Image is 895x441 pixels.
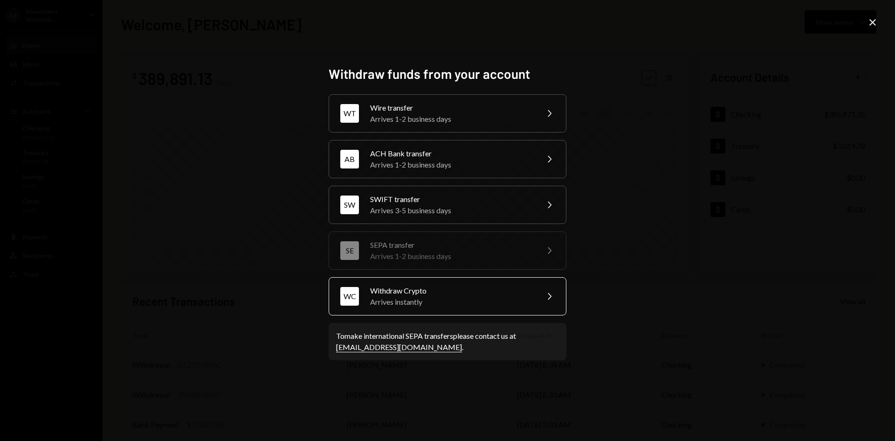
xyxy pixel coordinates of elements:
div: Arrives instantly [370,296,532,308]
h2: Withdraw funds from your account [329,65,566,83]
div: Arrives 1-2 business days [370,159,532,170]
div: SW [340,196,359,214]
div: SWIFT transfer [370,194,532,205]
button: SWSWIFT transferArrives 3-5 business days [329,186,566,224]
div: Withdraw Crypto [370,285,532,296]
button: WTWire transferArrives 1-2 business days [329,94,566,133]
button: ABACH Bank transferArrives 1-2 business days [329,140,566,178]
a: [EMAIL_ADDRESS][DOMAIN_NAME] [336,343,462,352]
div: Wire transfer [370,102,532,113]
div: Arrives 1-2 business days [370,113,532,125]
div: WT [340,104,359,123]
div: SE [340,241,359,260]
div: ACH Bank transfer [370,148,532,159]
button: SESEPA transferArrives 1-2 business days [329,231,566,270]
div: Arrives 1-2 business days [370,251,532,262]
div: WC [340,287,359,306]
div: Arrives 3-5 business days [370,205,532,216]
div: SEPA transfer [370,239,532,251]
div: AB [340,150,359,168]
button: WCWithdraw CryptoArrives instantly [329,277,566,315]
div: To make international SEPA transfers please contact us at . [336,330,559,353]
